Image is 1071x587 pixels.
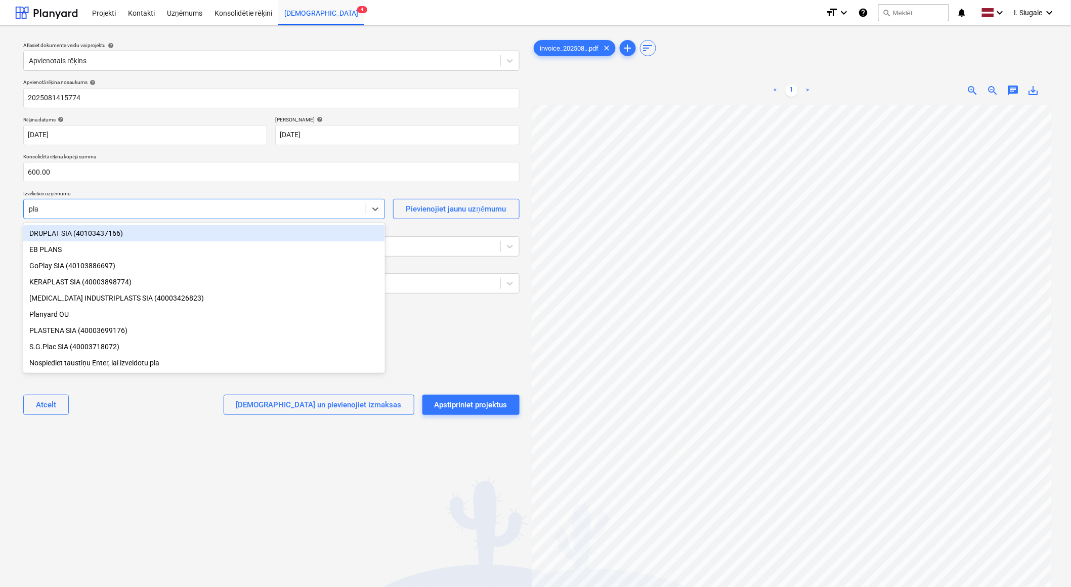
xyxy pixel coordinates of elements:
div: Apstipriniet projektus [435,398,507,411]
i: keyboard_arrow_down [994,7,1006,19]
div: GoPlay SIA (40103886697) [23,258,385,274]
div: KERAPLAST SIA (40003898774) [23,274,385,290]
iframe: Chat Widget [1020,538,1071,587]
div: S.G.Plac SIA (40003718072) [23,339,385,355]
div: [PERSON_NAME] [275,116,519,123]
p: Izvēlieties uzņēmumu [23,190,385,199]
a: Next page [802,85,814,97]
input: Apvienotā rēķina nosaukums [23,88,520,108]
div: MERREM INDUSTRIPLASTS SIA (40003426823) [23,290,385,306]
div: EB PLANS [23,241,385,258]
span: help [106,43,114,49]
input: Konsolidētā rēķina kopējā summa [23,162,520,182]
span: zoom_out [987,85,999,97]
i: keyboard_arrow_down [838,7,850,19]
span: clear [601,42,613,54]
input: Rēķina datums nav norādīts [23,125,267,145]
a: Previous page [769,85,782,97]
div: DRUPLAT SIA (40103437166) [23,225,385,241]
div: Apvienotā rēķina nosaukums [23,79,520,86]
button: Meklēt [878,4,949,21]
button: Apstipriniet projektus [422,395,520,415]
div: Planyard OU [23,306,385,322]
span: I. Siugale [1014,9,1043,17]
span: help [56,116,64,122]
span: zoom_in [967,85,979,97]
div: Atcelt [36,398,56,411]
span: help [315,116,323,122]
input: Izpildes datums nav norādīts [275,125,519,145]
span: 4 [357,6,367,13]
span: add [622,42,634,54]
div: [MEDICAL_DATA] INDUSTRIPLASTS SIA (40003426823) [23,290,385,306]
div: PLASTENA SIA (40003699176) [23,322,385,339]
span: invoice_202508...pdf [534,45,605,52]
button: Pievienojiet jaunu uzņēmumu [393,199,520,219]
i: Zināšanu pamats [858,7,868,19]
i: format_size [826,7,838,19]
div: Pievienojiet jaunu uzņēmumu [406,202,506,216]
i: keyboard_arrow_down [1044,7,1056,19]
div: invoice_202508...pdf [534,40,616,56]
span: help [88,79,96,86]
span: chat [1007,85,1019,97]
button: [DEMOGRAPHIC_DATA] un pievienojiet izmaksas [224,395,414,415]
span: save_alt [1027,85,1040,97]
span: search [883,9,891,17]
div: Atlasiet dokumenta veidu vai projektu [23,42,520,49]
span: sort [642,42,654,54]
button: Atcelt [23,395,69,415]
a: Page 1 is your current page [786,85,798,97]
div: [DEMOGRAPHIC_DATA] un pievienojiet izmaksas [236,398,402,411]
i: notifications [957,7,967,19]
div: Rēķina datums [23,116,267,123]
p: Konsolidētā rēķina kopējā summa [23,153,520,162]
div: Nospiediet taustiņu Enter, lai izveidotu pla [23,355,385,371]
